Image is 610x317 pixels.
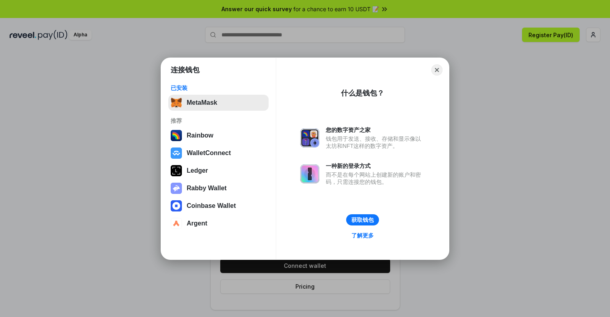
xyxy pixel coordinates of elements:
div: MetaMask [187,99,217,106]
img: svg+xml,%3Csvg%20width%3D%2228%22%20height%3D%2228%22%20viewBox%3D%220%200%2028%2028%22%20fill%3D... [171,200,182,211]
div: Coinbase Wallet [187,202,236,209]
img: svg+xml,%3Csvg%20xmlns%3D%22http%3A%2F%2Fwww.w3.org%2F2000%2Fsvg%22%20fill%3D%22none%22%20viewBox... [171,183,182,194]
button: Rabby Wallet [168,180,269,196]
div: 您的数字资产之家 [326,126,425,134]
div: 一种新的登录方式 [326,162,425,169]
div: 已安装 [171,84,266,92]
a: 了解更多 [347,230,379,241]
button: Close [431,64,443,76]
img: svg+xml,%3Csvg%20xmlns%3D%22http%3A%2F%2Fwww.w3.org%2F2000%2Fsvg%22%20fill%3D%22none%22%20viewBox... [300,164,319,183]
button: 获取钱包 [346,214,379,225]
div: Rainbow [187,132,213,139]
img: svg+xml,%3Csvg%20width%3D%22120%22%20height%3D%22120%22%20viewBox%3D%220%200%20120%20120%22%20fil... [171,130,182,141]
img: svg+xml,%3Csvg%20xmlns%3D%22http%3A%2F%2Fwww.w3.org%2F2000%2Fsvg%22%20fill%3D%22none%22%20viewBox... [300,128,319,148]
h1: 连接钱包 [171,65,199,75]
div: Rabby Wallet [187,185,227,192]
button: Ledger [168,163,269,179]
button: WalletConnect [168,145,269,161]
img: svg+xml,%3Csvg%20width%3D%2228%22%20height%3D%2228%22%20viewBox%3D%220%200%2028%2028%22%20fill%3D... [171,218,182,229]
button: Rainbow [168,128,269,144]
img: svg+xml,%3Csvg%20xmlns%3D%22http%3A%2F%2Fwww.w3.org%2F2000%2Fsvg%22%20width%3D%2228%22%20height%3... [171,165,182,176]
div: WalletConnect [187,150,231,157]
div: 推荐 [171,117,266,124]
div: Argent [187,220,207,227]
button: Argent [168,215,269,231]
div: 获取钱包 [351,216,374,223]
div: 钱包用于发送、接收、存储和显示像以太坊和NFT这样的数字资产。 [326,135,425,150]
button: MetaMask [168,95,269,111]
img: svg+xml,%3Csvg%20fill%3D%22none%22%20height%3D%2233%22%20viewBox%3D%220%200%2035%2033%22%20width%... [171,97,182,108]
div: 什么是钱包？ [341,88,384,98]
div: Ledger [187,167,208,174]
button: Coinbase Wallet [168,198,269,214]
div: 了解更多 [351,232,374,239]
div: 而不是在每个网站上创建新的账户和密码，只需连接您的钱包。 [326,171,425,185]
img: svg+xml,%3Csvg%20width%3D%2228%22%20height%3D%2228%22%20viewBox%3D%220%200%2028%2028%22%20fill%3D... [171,148,182,159]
